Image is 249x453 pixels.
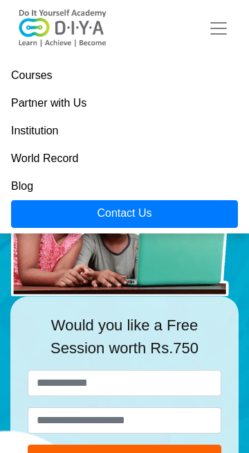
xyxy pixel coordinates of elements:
a: Blog [11,172,238,200]
div: Would you like a Free Session worth Rs.750 [28,314,221,370]
a: Institution [11,117,238,145]
a: Courses [11,62,238,89]
img: logo-v2.png [11,9,115,48]
a: Contact Us [11,200,238,228]
button: Toggle navigation [199,15,238,42]
a: Partner with Us [11,89,238,117]
a: World Record [11,145,238,172]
